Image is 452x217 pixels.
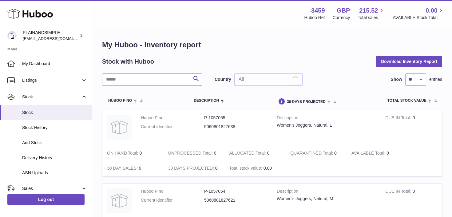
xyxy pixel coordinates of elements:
span: Stock [22,110,87,116]
td: 0 [381,110,442,146]
button: Download Inventory Report [376,56,442,67]
a: 215.52 Total sales [358,6,385,21]
strong: ALLOCATED Total [229,151,267,157]
strong: 30 DAY SALES [107,166,139,172]
span: 0.00 [264,166,272,171]
span: Add Stock [22,140,87,146]
td: 0 [102,146,164,161]
dt: Current identifier [141,124,204,130]
div: Huboo Ref [304,15,325,21]
img: product image [107,188,132,213]
span: Description [194,99,219,103]
span: AVAILABLE Stock Total [393,15,445,21]
span: Stock History [22,125,87,131]
strong: DUE IN Total [385,115,412,122]
dt: Huboo P no [141,115,204,121]
td: 0 [164,146,225,161]
td: 0 [102,161,164,176]
img: duco@plainandsimple.com [7,31,17,40]
dt: Huboo P no [141,188,204,194]
strong: 30 DAYS PROJECTED [168,166,215,172]
span: [EMAIL_ADDRESS][DOMAIN_NAME] [23,36,90,41]
div: Women's Joggers, Natural, L [277,122,376,128]
a: Log out [7,194,85,205]
span: Total sales [358,15,385,21]
span: ASN Uploads [22,170,87,176]
label: Show [391,77,402,82]
div: Currency [333,15,350,21]
img: product image [107,115,132,140]
span: Stock [22,94,81,100]
dd: 5060801827621 [204,197,268,203]
span: Delivery History [22,155,87,161]
strong: DUE IN Total [385,189,412,195]
strong: QUARANTINED Total [290,151,334,157]
span: 30 DAYS PROJECTED [287,100,326,104]
dd: 5060801827638 [204,124,268,130]
span: 215.52 [359,6,378,15]
dd: P-1057054 [204,188,268,194]
span: Sales [22,186,81,191]
div: PLAINANDSIMPLE [23,30,78,41]
strong: 3459 [311,6,325,15]
label: Country [215,77,231,82]
td: 0 [347,146,408,161]
strong: AVAILABLE Total [351,151,387,157]
span: My Dashboard [22,61,87,67]
h1: My Huboo - Inventory report [102,40,442,50]
td: 0 [164,161,225,176]
span: Total stock value [387,99,426,103]
strong: Total stock value [229,166,263,172]
span: entries [429,77,442,82]
span: Listings [22,77,81,83]
div: Women's Joggers, Natural, M [277,196,376,202]
strong: Description [277,188,376,196]
h2: Stock with Huboo [102,57,154,66]
dt: Current identifier [141,197,204,203]
strong: Description [277,115,376,122]
strong: UNPROCESSED Total [168,151,214,157]
span: Huboo P no [108,99,132,103]
td: 0 [224,146,286,161]
strong: GBP [337,6,350,15]
a: 0.00 AVAILABLE Stock Total [393,6,445,21]
span: 0.00 [426,6,438,15]
strong: ON HAND Total [107,151,140,157]
span: 0 [334,151,337,156]
dd: P-1057055 [204,115,268,121]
